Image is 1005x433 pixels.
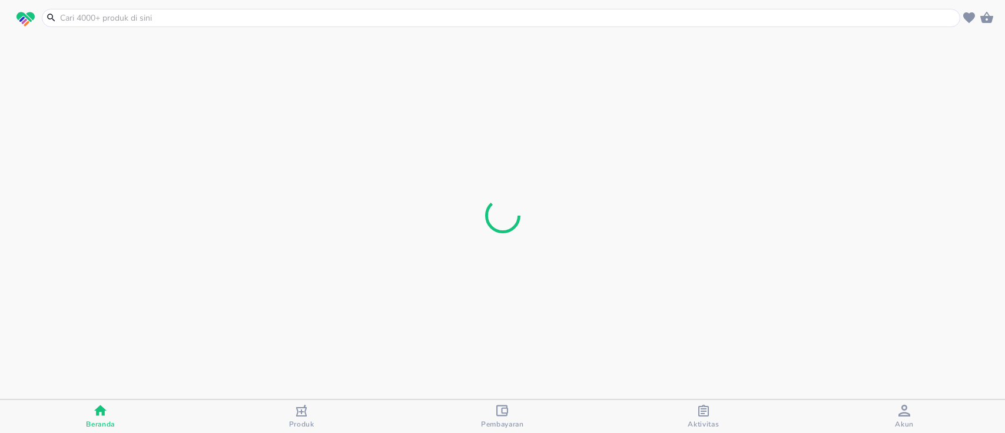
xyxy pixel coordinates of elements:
[16,12,35,27] img: logo_swiperx_s.bd005f3b.svg
[481,419,524,429] span: Pembayaran
[59,12,957,24] input: Cari 4000+ produk di sini
[688,419,719,429] span: Aktivitas
[289,419,314,429] span: Produk
[86,419,115,429] span: Beranda
[804,400,1005,433] button: Akun
[895,419,914,429] span: Akun
[402,400,603,433] button: Pembayaran
[201,400,402,433] button: Produk
[603,400,804,433] button: Aktivitas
